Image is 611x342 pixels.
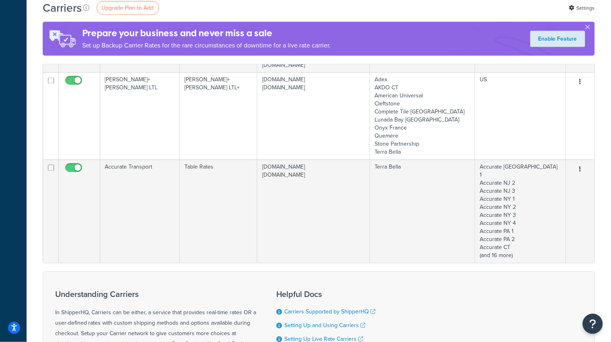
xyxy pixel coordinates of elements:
[82,40,331,51] p: Set up Backup Carrier Rates for the rare circumstances of downtime for a live rate carrier.
[583,314,603,334] button: Open Resource Center
[475,160,566,263] td: Accurate [GEOGRAPHIC_DATA] 1 Accurate NJ 2 Accurate NJ 3 Accurate NY 1 Accurate NY 2 Accurate NY ...
[475,72,566,160] td: US
[82,27,331,40] h4: Prepare your business and never miss a sale
[180,72,257,160] td: [PERSON_NAME]+[PERSON_NAME] LTL+
[370,72,475,160] td: Adex AKDO CT American Universal Cleftstone Complete Tile [GEOGRAPHIC_DATA] Lunada Bay [GEOGRAPHIC...
[285,321,366,330] a: Setting Up and Using Carriers
[100,160,180,263] td: Accurate Transport
[102,4,154,12] span: Upgrade Plan to Add
[570,2,595,14] a: Settings
[370,160,475,263] td: Terra Bella
[55,290,257,299] h3: Understanding Carriers
[43,22,82,56] img: ad-rules-rateshop-fe6ec290ccb7230408bd80ed9643f0289d75e0ffd9eb532fc0e269fcd187b520.png
[285,308,376,316] a: Carriers Supported by ShipperHQ
[180,160,257,263] td: Table Rates
[277,290,382,299] h3: Helpful Docs
[257,72,370,160] td: [DOMAIN_NAME] [DOMAIN_NAME]
[97,1,159,15] a: Upgrade Plan to Add
[100,72,180,160] td: [PERSON_NAME]+[PERSON_NAME] LTL
[530,31,585,47] a: Enable Feature
[257,160,370,263] td: [DOMAIN_NAME] [DOMAIN_NAME]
